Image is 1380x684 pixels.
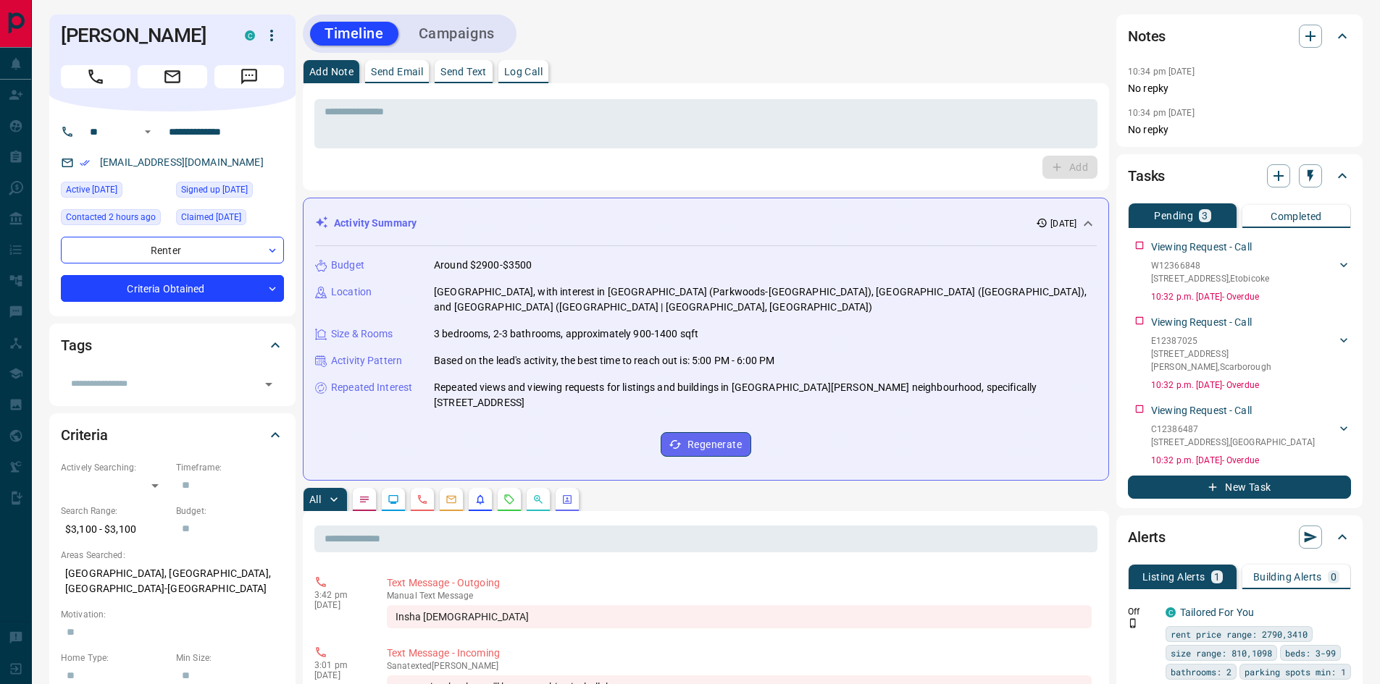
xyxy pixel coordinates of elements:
p: 10:32 p.m. [DATE] - Overdue [1151,379,1351,392]
div: Mon Sep 08 2025 [61,182,169,202]
p: 3:01 pm [314,660,365,670]
p: Text Message - Outgoing [387,575,1092,591]
p: Pending [1154,211,1193,221]
p: All [309,494,321,504]
p: $3,100 - $3,100 [61,518,169,541]
p: W12366848 [1151,259,1269,272]
p: Text Message [387,591,1092,601]
span: Signed up [DATE] [181,182,248,197]
p: Search Range: [61,504,169,518]
p: Activity Pattern [331,353,402,368]
span: Active [DATE] [66,182,117,197]
p: Budget: [176,504,284,518]
div: C12386487[STREET_ADDRESS],[GEOGRAPHIC_DATA] [1151,420,1351,452]
p: Log Call [504,67,543,77]
p: Sana texted [PERSON_NAME] [387,661,1092,671]
div: Insha [DEMOGRAPHIC_DATA] [387,605,1092,628]
span: Contacted 2 hours ago [66,210,156,224]
svg: Listing Alerts [474,494,486,505]
span: parking spots min: 1 [1245,664,1346,679]
div: Renter [61,237,284,263]
p: Repeated Interest [331,380,412,395]
p: [GEOGRAPHIC_DATA], [GEOGRAPHIC_DATA], [GEOGRAPHIC_DATA]-[GEOGRAPHIC_DATA] [61,562,284,601]
button: New Task [1128,476,1351,499]
div: condos.ca [1166,607,1176,617]
a: [EMAIL_ADDRESS][DOMAIN_NAME] [100,156,264,168]
div: Criteria [61,418,284,452]
h2: Tags [61,334,91,357]
h1: [PERSON_NAME] [61,24,223,47]
p: Text Message - Incoming [387,646,1092,661]
button: Open [259,374,279,394]
p: 3 [1202,211,1208,221]
span: size range: 810,1098 [1171,646,1272,660]
p: Actively Searching: [61,461,169,474]
div: Tasks [1128,159,1351,193]
span: manual [387,591,417,601]
p: Size & Rooms [331,326,393,342]
div: W12366848[STREET_ADDRESS],Etobicoke [1151,256,1351,288]
div: Alerts [1128,520,1351,554]
div: Notes [1128,19,1351,54]
p: Add Note [309,67,354,77]
span: Call [61,65,130,88]
svg: Email Verified [80,158,90,168]
button: Open [139,123,156,140]
p: [STREET_ADDRESS] , Etobicoke [1151,272,1269,285]
p: [DATE] [314,600,365,610]
p: [GEOGRAPHIC_DATA], with interest in [GEOGRAPHIC_DATA] (Parkwoods-[GEOGRAPHIC_DATA]), [GEOGRAPHIC_... [434,284,1097,315]
p: Listing Alerts [1142,572,1205,582]
p: Off [1128,605,1157,618]
p: Activity Summary [334,216,417,231]
p: 10:34 pm [DATE] [1128,67,1195,77]
h2: Tasks [1128,164,1165,187]
p: Send Text [440,67,487,77]
svg: Notes [359,494,370,505]
div: Sat Sep 13 2025 [61,209,169,229]
span: Message [214,65,284,88]
span: Claimed [DATE] [181,210,241,224]
p: Around $2900-$3500 [434,258,532,273]
p: 0 [1331,572,1337,582]
p: Home Type: [61,651,169,664]
p: Send Email [371,67,423,77]
p: Completed [1271,211,1322,221]
svg: Calls [417,494,428,505]
h2: Notes [1128,25,1166,48]
p: Location [331,284,372,300]
svg: Agent Actions [561,494,573,505]
p: Viewing Request - Call [1151,315,1252,330]
p: [DATE] [1050,217,1076,230]
p: 10:34 pm [DATE] [1128,108,1195,118]
span: bathrooms: 2 [1171,664,1231,679]
p: Min Size: [176,651,284,664]
h2: Criteria [61,423,108,447]
p: Viewing Request - Call [1151,403,1252,418]
p: 3 bedrooms, 2-3 bathrooms, approximately 900-1400 sqft [434,326,698,342]
button: Timeline [310,22,398,46]
p: [STREET_ADDRESS] , [GEOGRAPHIC_DATA] [1151,436,1315,449]
div: Criteria Obtained [61,275,284,302]
div: Thu Sep 04 2025 [176,182,284,202]
span: rent price range: 2790,3410 [1171,627,1308,641]
p: 10:32 p.m. [DATE] - Overdue [1151,454,1351,467]
p: Repeated views and viewing requests for listings and buildings in [GEOGRAPHIC_DATA][PERSON_NAME] ... [434,380,1097,410]
a: Tailored For You [1180,607,1254,618]
p: Motivation: [61,608,284,621]
p: No repky [1128,81,1351,96]
p: Viewing Request - Call [1151,240,1252,255]
p: E12387025 [1151,334,1337,347]
div: Tags [61,328,284,363]
div: E12387025[STREET_ADDRESS][PERSON_NAME],Scarborough [1151,332,1351,376]
p: 3:42 pm [314,590,365,600]
svg: Requests [503,494,515,505]
h2: Alerts [1128,525,1166,549]
button: Campaigns [404,22,509,46]
p: 1 [1214,572,1220,582]
p: [DATE] [314,670,365,680]
svg: Lead Browsing Activity [388,494,399,505]
p: [STREET_ADDRESS][PERSON_NAME] , Scarborough [1151,347,1337,373]
p: Based on the lead's activity, the best time to reach out is: 5:00 PM - 6:00 PM [434,353,774,368]
div: Sun Sep 07 2025 [176,209,284,229]
svg: Opportunities [532,494,544,505]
